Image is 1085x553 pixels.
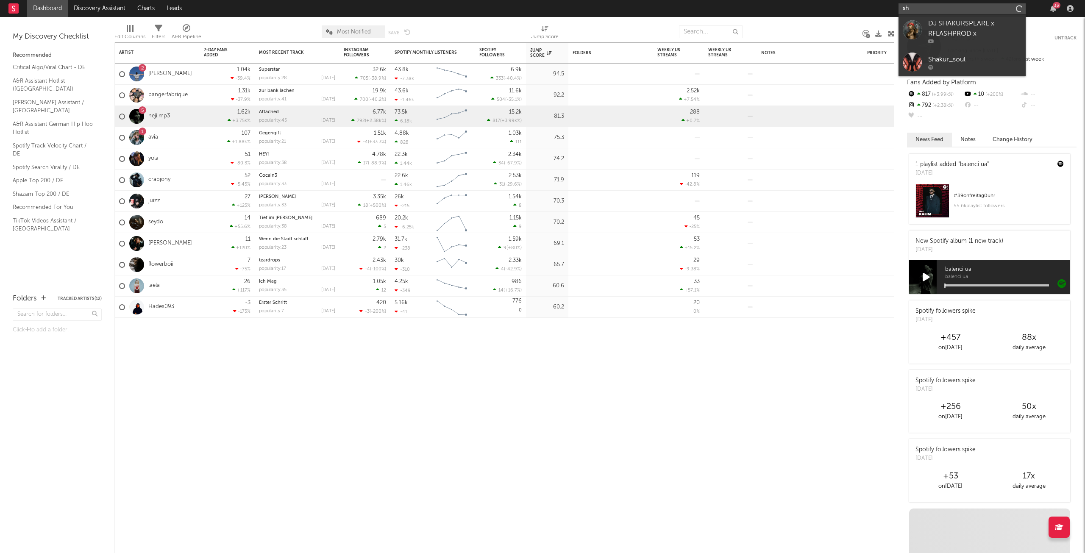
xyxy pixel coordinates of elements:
[395,267,410,272] div: -310
[321,118,335,123] div: [DATE]
[259,237,309,242] a: Wenn die Stadt schläft
[509,88,522,94] div: 11.6k
[259,279,277,284] a: Ich Mag
[148,70,192,78] a: [PERSON_NAME]
[13,189,93,199] a: Shazam Top 200 / DE
[505,267,520,272] span: -42.9 %
[238,88,250,94] div: 1.31k
[259,245,287,250] div: popularity: 23
[530,302,564,312] div: 60.2
[359,266,386,272] div: ( )
[498,161,504,166] span: 34
[351,118,386,123] div: ( )
[530,90,564,100] div: 92.2
[530,69,564,79] div: 94.5
[395,215,408,221] div: 20.2k
[114,21,145,46] div: Edit Columns
[245,194,250,200] div: 27
[433,127,471,148] svg: Chart title
[337,29,371,35] span: Most Notified
[358,203,386,208] div: ( )
[504,246,506,250] span: 9
[13,308,102,321] input: Search for folders...
[321,288,335,292] div: [DATE]
[496,76,504,81] span: 333
[433,191,471,212] svg: Chart title
[915,160,989,169] div: 1 playlist added
[245,300,250,306] div: -3
[259,237,335,242] div: Wenn die Stadt schläft
[395,245,410,251] div: -238
[242,131,250,136] div: 107
[512,298,522,304] div: 776
[231,181,250,187] div: -5.45 %
[358,160,386,166] div: ( )
[680,287,700,293] div: +57.1 %
[984,133,1041,147] button: Change History
[395,67,409,72] div: 43.8k
[530,111,564,122] div: 81.3
[259,203,287,208] div: popularity: 33
[148,261,173,268] a: flowerboii
[13,98,93,115] a: [PERSON_NAME] Assistant / [GEOGRAPHIC_DATA]
[369,140,385,145] span: +33.3 %
[433,148,471,170] svg: Chart title
[505,161,520,166] span: -67.9 %
[321,161,335,165] div: [DATE]
[259,279,335,284] div: Ich Mag
[259,182,287,186] div: popularity: 33
[909,184,1070,224] a: #39onfreitag0uhr55.6kplaylist followers
[13,141,93,158] a: Spotify Track Velocity Chart / DE
[259,131,335,136] div: Gegengift
[321,139,335,144] div: [DATE]
[487,118,522,123] div: ( )
[679,97,700,102] div: +7.54 %
[657,47,687,58] span: Weekly US Streams
[492,119,500,123] span: 817
[395,258,404,263] div: 30k
[259,173,335,178] div: Cocain3
[530,239,564,249] div: 69.1
[204,47,238,58] span: 7-Day Fans Added
[395,161,412,166] div: 1.44k
[1050,5,1056,12] button: 33
[148,155,159,162] a: yola
[433,212,471,233] svg: Chart title
[363,161,368,166] span: 17
[479,47,509,58] div: Spotify Followers
[148,197,160,205] a: juizz
[433,297,471,318] svg: Chart title
[13,119,93,137] a: A&R Assistant German Hip Hop Hotlist
[691,173,700,178] div: 119
[259,195,335,199] div: USHER
[152,21,165,46] div: Filters
[491,97,522,102] div: ( )
[495,266,522,272] div: ( )
[530,281,564,291] div: 60.6
[708,47,740,58] span: Weekly UK Streams
[395,173,408,178] div: 22.6k
[228,118,250,123] div: +3.75k %
[915,169,989,178] div: [DATE]
[499,182,504,187] span: 31
[231,245,250,250] div: +120 %
[680,245,700,250] div: +15.2 %
[259,224,287,229] div: popularity: 38
[945,275,1070,280] span: balenci ua
[148,219,163,226] a: seydo
[395,109,408,115] div: 73.5k
[509,215,522,221] div: 1.15k
[694,236,700,242] div: 53
[530,260,564,270] div: 65.7
[395,131,409,136] div: 4.88k
[509,258,522,263] div: 2.33k
[231,160,250,166] div: -80.3 %
[915,316,976,324] div: [DATE]
[395,224,414,230] div: -6.25k
[1020,89,1077,100] div: --
[152,32,165,42] div: Filters
[259,309,284,314] div: popularity: 7
[372,152,386,157] div: 4.78k
[237,109,250,115] div: 1.62k
[259,258,335,263] div: teardrops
